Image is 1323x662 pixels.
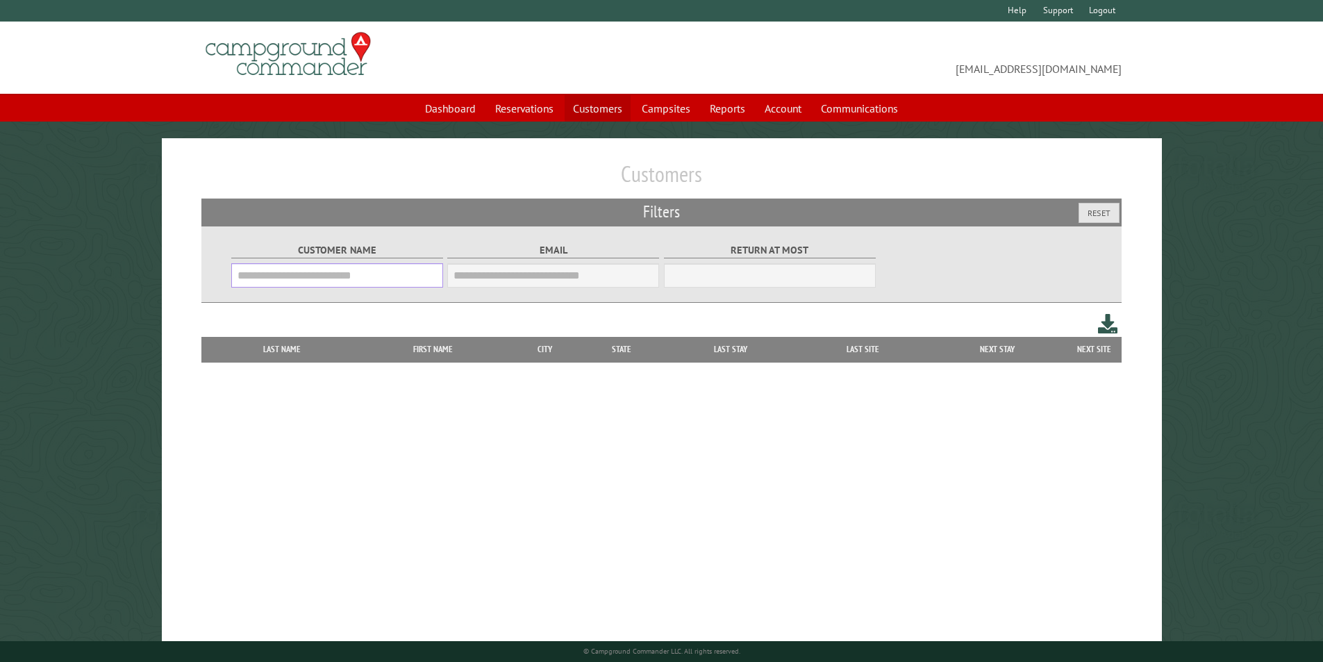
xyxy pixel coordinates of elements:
h2: Filters [201,199,1122,225]
img: Campground Commander [201,27,375,81]
label: Email [447,242,659,258]
label: Customer Name [231,242,443,258]
a: Communications [813,95,906,122]
th: City [510,337,579,362]
th: Last Site [797,337,928,362]
th: Last Name [208,337,356,362]
a: Account [756,95,810,122]
th: Next Site [1066,337,1122,362]
th: First Name [356,337,510,362]
a: Reports [701,95,754,122]
th: Last Stay [664,337,797,362]
a: Campsites [633,95,699,122]
button: Reset [1079,203,1120,223]
label: Return at most [664,242,876,258]
h1: Customers [201,160,1122,199]
small: © Campground Commander LLC. All rights reserved. [583,647,740,656]
th: Next Stay [929,337,1067,362]
span: [EMAIL_ADDRESS][DOMAIN_NAME] [662,38,1122,77]
a: Reservations [487,95,562,122]
a: Download this customer list (.csv) [1098,311,1118,337]
a: Dashboard [417,95,484,122]
a: Customers [565,95,631,122]
th: State [579,337,665,362]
